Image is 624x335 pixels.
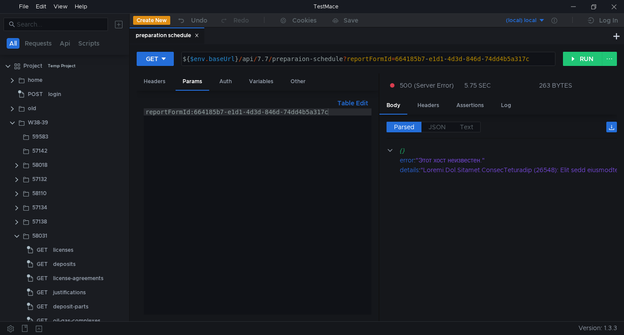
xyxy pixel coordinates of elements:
div: (local) local [506,16,536,25]
button: GET [137,52,174,66]
div: deposits [53,258,76,271]
span: GET [37,286,48,299]
div: Headers [137,73,172,90]
div: license-agreements [53,272,103,285]
div: Project [23,59,42,73]
div: 58018 [32,158,47,172]
span: GET [37,300,48,313]
div: Save [344,17,358,23]
button: (local) local [484,13,545,27]
div: Headers [410,97,446,114]
div: preparation schedule [136,31,199,40]
div: 58031 [32,229,47,243]
span: GET [37,258,48,271]
div: Other [283,73,313,90]
div: Variables [242,73,280,90]
div: Assertions [449,97,491,114]
span: GET [37,243,48,257]
span: POST [28,88,43,101]
span: GET [37,272,48,285]
div: licenses [53,243,73,257]
div: 57134 [32,201,47,214]
div: home [28,73,42,87]
button: Create New [133,16,170,25]
div: Body [379,97,407,115]
div: error [400,155,414,165]
button: RUN [563,52,602,66]
div: 57142 [32,144,47,158]
div: Log In [599,15,618,26]
div: W38-39 [28,116,48,129]
button: Scripts [76,38,102,49]
div: 263 BYTES [539,81,572,89]
div: justifications [53,286,86,299]
button: Requests [22,38,54,49]
button: Table Edit [334,98,371,108]
div: Temp Project [48,59,76,73]
span: 500 (Server Error) [400,81,454,90]
div: oil-gas-complexes [53,314,100,327]
div: 58110 [32,187,46,200]
span: GET [37,314,48,327]
div: details [400,165,419,175]
button: Api [57,38,73,49]
button: All [7,38,19,49]
div: deposit-parts [53,300,88,313]
button: Redo [214,14,255,27]
div: 57132 [32,173,47,186]
div: Params [176,73,209,91]
div: Log [494,97,518,114]
span: JSON [429,123,446,131]
input: Search... [17,19,103,29]
div: 57138 [32,215,47,228]
button: Undo [170,14,214,27]
div: Redo [234,15,249,26]
span: Text [460,123,473,131]
div: old [28,102,36,115]
div: Auth [212,73,239,90]
div: login [48,88,61,101]
div: 59583 [32,130,48,143]
div: 5.75 SEC [464,81,491,89]
span: Version: 1.3.3 [578,322,617,335]
div: Cookies [292,15,317,26]
div: GET [146,54,158,64]
span: Parsed [394,123,414,131]
div: Undo [191,15,207,26]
